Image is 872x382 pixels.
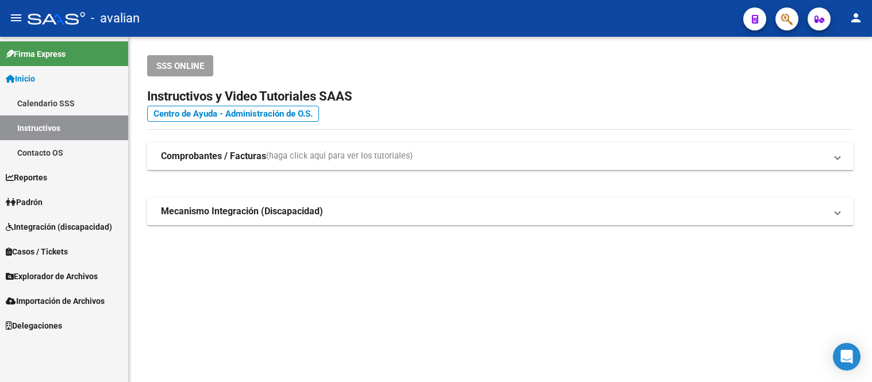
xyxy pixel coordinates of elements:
[6,72,35,85] span: Inicio
[833,343,861,371] div: Open Intercom Messenger
[91,6,140,31] span: - avalian
[6,48,66,60] span: Firma Express
[161,150,266,163] strong: Comprobantes / Facturas
[6,270,98,283] span: Explorador de Archivos
[849,11,863,25] mat-icon: person
[6,319,62,332] span: Delegaciones
[147,86,854,107] h2: Instructivos y Video Tutoriales SAAS
[156,61,204,71] span: SSS ONLINE
[147,55,213,76] button: SSS ONLINE
[9,11,23,25] mat-icon: menu
[6,221,112,233] span: Integración (discapacidad)
[6,245,68,258] span: Casos / Tickets
[6,196,43,209] span: Padrón
[147,142,854,170] mat-expansion-panel-header: Comprobantes / Facturas(haga click aquí para ver los tutoriales)
[6,171,47,184] span: Reportes
[147,198,854,225] mat-expansion-panel-header: Mecanismo Integración (Discapacidad)
[6,295,105,307] span: Importación de Archivos
[266,150,413,163] span: (haga click aquí para ver los tutoriales)
[161,205,323,218] strong: Mecanismo Integración (Discapacidad)
[147,106,319,122] a: Centro de Ayuda - Administración de O.S.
